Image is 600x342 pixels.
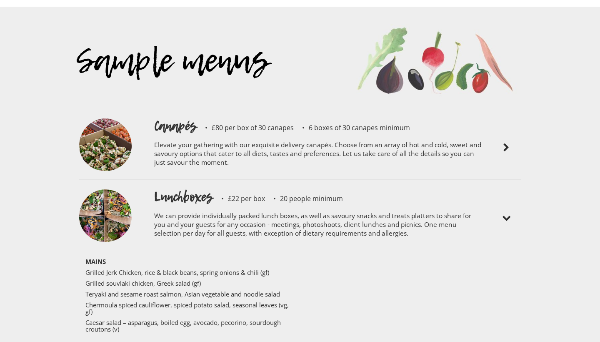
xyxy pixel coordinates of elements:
p: Elevate your gathering with our exquisite delivery canapés. Choose from an array of hot and cold,... [154,135,483,175]
p: Teryaki and sesame roast salmon, Asian vegetable and noodle salad [85,291,290,297]
p: 6 boxes of 30 canapes minimum [294,124,410,131]
p: Chermoula spiced cauliflower, spiced potato salad, seasonal leaves (vg, gf) [85,302,290,315]
h1: Lunchboxes [154,188,213,206]
p: £80 per box of 30 canapes [197,124,294,131]
p: 20 people minimum [265,195,343,202]
p: Grilled souvlaki chicken, Greek salad (gf) [85,280,290,287]
p: We can provide individually packed lunch boxes, as well as savoury snacks and treats platters to ... [154,206,483,246]
strong: MAINS [85,257,106,266]
div: Sample menus [76,56,348,107]
p: Grilled Jerk Chicken, rice & black beans, spring onions & chili (gf) [85,269,290,276]
p: Caesar salad – asparagus, boiled egg, avocado, pecorino, sourdough croutons (v) [85,319,290,332]
p: £22 per box [213,195,265,202]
